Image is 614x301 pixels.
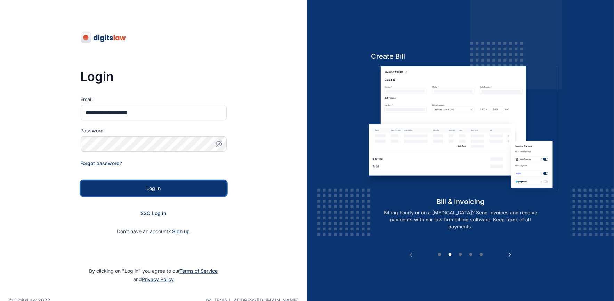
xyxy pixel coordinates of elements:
[142,276,174,282] a: Privacy Policy
[457,251,464,258] button: 3
[364,51,557,61] h5: Create Bill
[478,251,485,258] button: 5
[372,209,550,230] p: Billing hourly or on a [MEDICAL_DATA]? Send invoices and receive payments with our law firm billi...
[92,185,216,192] div: Log in
[81,70,227,83] h3: Login
[81,228,227,235] p: Don't have an account?
[468,251,475,258] button: 4
[447,251,454,258] button: 2
[81,96,227,103] label: Email
[364,197,557,206] h5: bill & invoicing
[407,251,414,258] button: Previous
[8,267,299,284] p: By clicking on "Log in" you agree to our
[81,127,227,134] label: Password
[81,160,122,166] a: Forgot password?
[364,66,557,197] img: bill-and-invoicin
[133,276,174,282] span: and
[141,210,167,216] a: SSO Log in
[507,251,514,258] button: Next
[81,181,227,196] button: Log in
[436,251,443,258] button: 1
[180,268,218,274] a: Terms of Service
[81,32,127,43] img: digitslaw-logo
[172,228,190,234] a: Sign up
[172,228,190,235] span: Sign up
